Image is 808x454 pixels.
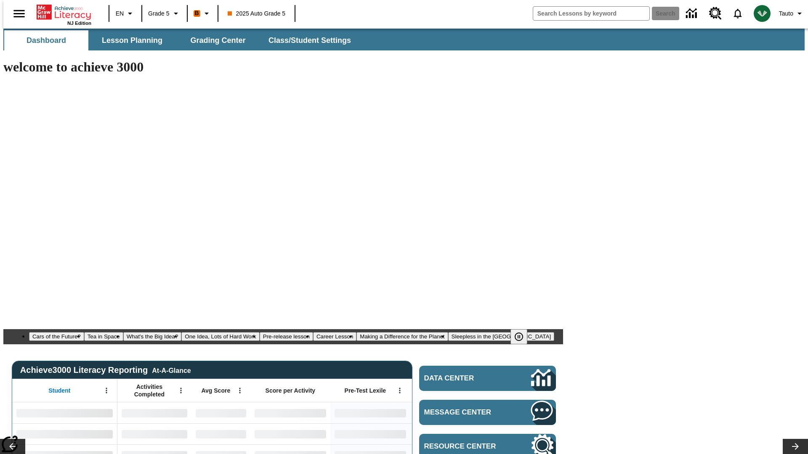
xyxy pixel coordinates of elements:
[345,387,386,394] span: Pre-Test Lexile
[313,332,356,341] button: Slide 6 Career Lesson
[117,423,191,444] div: No Data,
[145,6,184,21] button: Grade: Grade 5, Select a grade
[3,59,563,75] h1: welcome to achieve 3000
[191,423,250,444] div: No Data,
[419,400,556,425] a: Message Center
[37,3,91,26] div: Home
[7,1,32,26] button: Open side menu
[122,383,177,398] span: Activities Completed
[533,7,649,20] input: search field
[510,329,527,344] button: Pause
[776,6,808,21] button: Profile/Settings
[266,387,316,394] span: Score per Activity
[20,365,191,375] span: Achieve3000 Literacy Reporting
[681,2,704,25] a: Data Center
[175,384,187,397] button: Open Menu
[190,36,245,45] span: Grading Center
[228,9,286,18] span: 2025 Auto Grade 5
[29,332,84,341] button: Slide 1 Cars of the Future?
[3,29,805,50] div: SubNavbar
[424,442,506,451] span: Resource Center
[37,4,91,21] a: Home
[704,2,727,25] a: Resource Center, Will open in new tab
[181,332,259,341] button: Slide 4 One Idea, Lots of Hard Work
[234,384,246,397] button: Open Menu
[190,6,215,21] button: Boost Class color is orange. Change class color
[424,374,503,383] span: Data Center
[749,3,776,24] button: Select a new avatar
[48,387,70,394] span: Student
[783,439,808,454] button: Lesson carousel, Next
[268,36,351,45] span: Class/Student Settings
[176,30,260,50] button: Grading Center
[191,402,250,423] div: No Data,
[393,384,406,397] button: Open Menu
[260,332,313,341] button: Slide 5 Pre-release lesson
[779,9,793,18] span: Tauto
[148,9,170,18] span: Grade 5
[424,408,506,417] span: Message Center
[102,36,162,45] span: Lesson Planning
[100,384,113,397] button: Open Menu
[195,8,199,18] span: B
[201,387,230,394] span: Avg Score
[419,366,556,391] a: Data Center
[112,6,139,21] button: Language: EN, Select a language
[4,30,88,50] button: Dashboard
[117,402,191,423] div: No Data,
[27,36,66,45] span: Dashboard
[727,3,749,24] a: Notifications
[152,365,191,375] div: At-A-Glance
[262,30,358,50] button: Class/Student Settings
[448,332,555,341] button: Slide 8 Sleepless in the Animal Kingdom
[90,30,174,50] button: Lesson Planning
[123,332,182,341] button: Slide 3 What's the Big Idea?
[84,332,123,341] button: Slide 2 Tea in Space
[67,21,91,26] span: NJ Edition
[3,30,359,50] div: SubNavbar
[754,5,771,22] img: avatar image
[356,332,448,341] button: Slide 7 Making a Difference for the Planet
[116,9,124,18] span: EN
[510,329,536,344] div: Pause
